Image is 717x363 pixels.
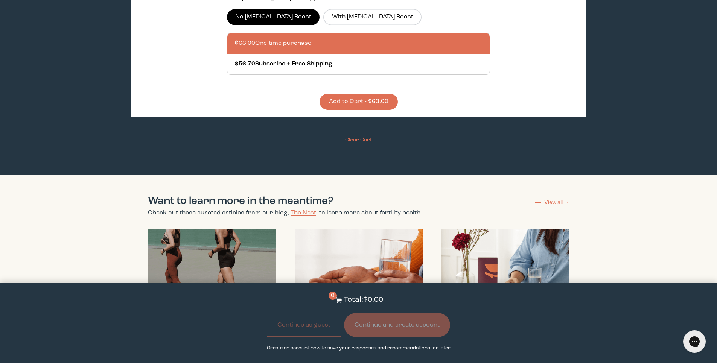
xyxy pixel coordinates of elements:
[679,328,709,355] iframe: Gorgias live chat messenger
[267,345,451,352] p: Create an account now to save your responses and recommendations for later
[344,313,450,337] button: Continue and create account
[320,94,398,110] button: Add to Cart - $63.00
[344,295,383,305] p: Total: $0.00
[329,292,337,300] span: 0
[535,199,569,206] a: View all →
[323,9,422,25] label: With [MEDICAL_DATA] Boost
[267,313,341,337] button: Continue as guest
[148,194,422,209] h2: Want to learn more in the meantime?
[148,229,276,323] img: How to prep for IVF with tips from an ND
[291,210,316,216] a: The Nest
[227,9,320,25] label: No [MEDICAL_DATA] Boost
[295,229,423,323] img: Can you take a prenatal even if you're not pregnant?
[345,136,372,146] button: Clear Cart
[148,209,422,217] p: Check out these curated articles from our blog, , to learn more about fertility health.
